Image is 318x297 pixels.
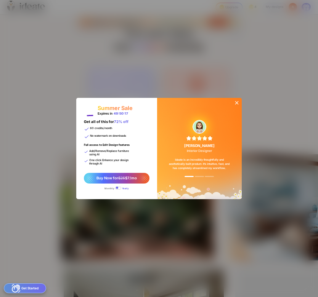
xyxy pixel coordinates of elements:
div: Get Started [4,283,47,293]
div: Get all of this for [84,120,128,126]
div: Yearly [122,187,129,190]
img: summerSaleBg.png [157,98,242,199]
div: Monthly [104,187,114,190]
div: Full access to Edit Design features [84,143,130,149]
div: [PERSON_NAME] [184,144,215,152]
img: upgradeReviewAvtar-3.png [193,120,206,133]
div: Add/Remove/Replace furniture using AI [84,149,133,156]
span: 72% off [114,120,128,124]
div: Summer Sale [98,105,133,111]
div: 60 credits/month [84,126,112,132]
span: $25 [118,176,125,180]
div: 49:50:17 [114,112,128,115]
div: One click Enhance your design through AI [84,158,133,165]
div: Ideate is an incredibly thoughtfully and aesthetically built product. It’s intuitive, fast, and h... [163,153,236,176]
div: Expires in [98,112,128,115]
div: No watermark on downloads [84,134,127,139]
span: Interior Designer [187,149,212,153]
span: Buy Now for $7/mo [96,176,137,180]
